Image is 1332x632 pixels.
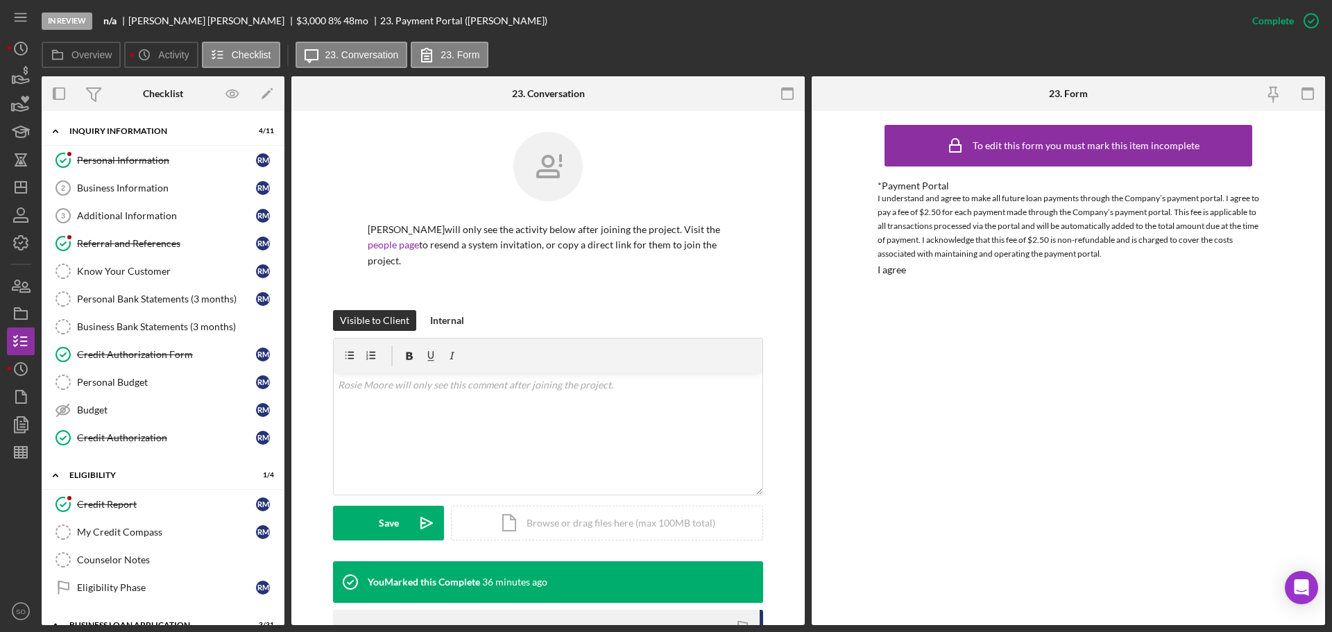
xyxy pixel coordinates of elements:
div: Know Your Customer [77,266,256,277]
button: Activity [124,42,198,68]
a: people page [368,239,419,250]
div: Business Information [77,182,256,194]
div: Checklist [143,88,183,99]
div: Personal Information [77,155,256,166]
div: Personal Bank Statements (3 months) [77,293,256,305]
a: Know Your CustomerRM [49,257,277,285]
a: 2Business InformationRM [49,174,277,202]
button: Visible to Client [333,310,416,331]
div: Business Bank Statements (3 months) [77,321,277,332]
label: 23. Conversation [325,49,399,60]
div: My Credit Compass [77,527,256,538]
div: R M [256,403,270,417]
button: SO [7,597,35,625]
div: R M [256,431,270,445]
div: 48 mo [343,15,368,26]
label: Activity [158,49,189,60]
div: Credit Report [77,499,256,510]
button: Internal [423,310,471,331]
span: $3,000 [296,15,326,26]
b: n/a [103,15,117,26]
button: Overview [42,42,121,68]
div: Counselor Notes [77,554,277,565]
div: Personal Budget [77,377,256,388]
div: I understand and agree to make all future loan payments through the Company’s payment portal. I a... [878,191,1259,261]
div: R M [256,348,270,361]
a: Counselor Notes [49,546,277,574]
button: Save [333,506,444,540]
div: 23. Conversation [512,88,585,99]
div: Save [379,506,399,540]
div: *Payment Portal [878,180,1259,191]
div: Credit Authorization [77,432,256,443]
div: R M [256,581,270,595]
a: Referral and ReferencesRM [49,230,277,257]
div: You Marked this Complete [368,577,480,588]
div: Open Intercom Messenger [1285,571,1318,604]
time: 2025-10-10 20:01 [482,577,547,588]
a: Eligibility PhaseRM [49,574,277,601]
a: Credit ReportRM [49,490,277,518]
label: 23. Form [441,49,479,60]
label: Checklist [232,49,271,60]
div: 8 % [328,15,341,26]
div: INQUIRY INFORMATION [69,127,239,135]
a: BudgetRM [49,396,277,424]
a: Credit AuthorizationRM [49,424,277,452]
div: R M [256,237,270,250]
div: 23. Form [1049,88,1088,99]
div: ELIGIBILITY [69,471,239,479]
div: Visible to Client [340,310,409,331]
div: R M [256,153,270,167]
div: 23. Payment Portal ([PERSON_NAME]) [380,15,547,26]
button: 23. Conversation [296,42,408,68]
div: Budget [77,404,256,416]
div: R M [256,209,270,223]
button: 23. Form [411,42,488,68]
p: [PERSON_NAME] will only see the activity below after joining the project. Visit the to resend a s... [368,222,728,268]
div: R M [256,264,270,278]
a: 3Additional InformationRM [49,202,277,230]
a: Business Bank Statements (3 months) [49,313,277,341]
div: Internal [430,310,464,331]
text: SO [16,608,26,615]
a: Personal BudgetRM [49,368,277,396]
div: R M [256,181,270,195]
div: [PERSON_NAME] [PERSON_NAME] [128,15,296,26]
div: Eligibility Phase [77,582,256,593]
label: Overview [71,49,112,60]
div: R M [256,497,270,511]
div: 4 / 11 [249,127,274,135]
div: R M [256,292,270,306]
a: Personal Bank Statements (3 months)RM [49,285,277,313]
div: Complete [1252,7,1294,35]
div: Credit Authorization Form [77,349,256,360]
a: Credit Authorization FormRM [49,341,277,368]
button: Checklist [202,42,280,68]
tspan: 2 [61,184,65,192]
div: 1 / 4 [249,471,274,479]
a: Personal InformationRM [49,146,277,174]
div: Additional Information [77,210,256,221]
div: I agree [878,264,906,275]
div: R M [256,375,270,389]
div: 3 / 31 [249,621,274,629]
div: To edit this form you must mark this item incomplete [973,140,1199,151]
div: R M [256,525,270,539]
div: In Review [42,12,92,30]
div: BUSINESS LOAN APPLICATION [69,621,239,629]
a: My Credit CompassRM [49,518,277,546]
tspan: 3 [61,212,65,220]
div: Referral and References [77,238,256,249]
button: Complete [1238,7,1325,35]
